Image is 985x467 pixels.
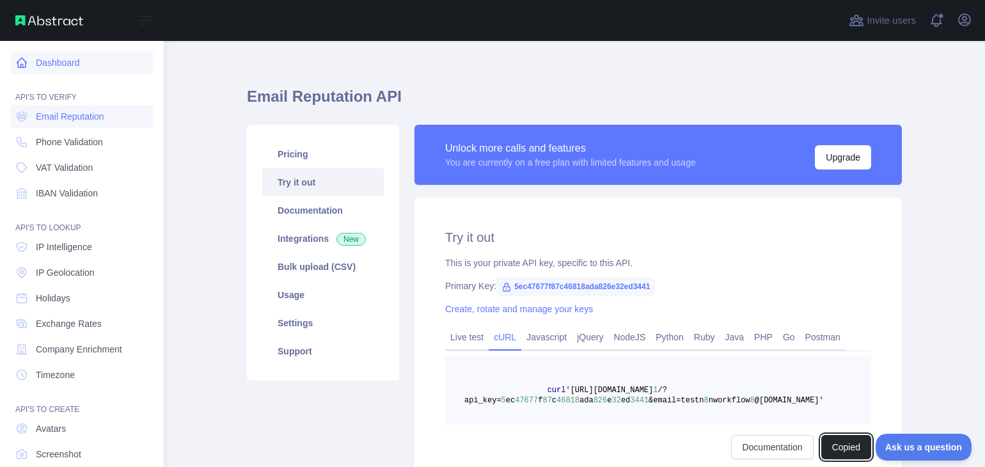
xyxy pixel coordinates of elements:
[548,386,566,395] span: curl
[649,396,704,405] span: &email=testn
[247,86,902,117] h1: Email Reputation API
[10,338,154,361] a: Company Enrichment
[36,266,95,279] span: IP Geolocation
[445,280,871,292] div: Primary Key:
[611,396,620,405] span: 32
[262,225,384,253] a: Integrations New
[445,304,593,314] a: Create, rotate and manage your keys
[594,396,608,405] span: 826
[262,140,384,168] a: Pricing
[36,161,93,174] span: VAT Validation
[630,396,649,405] span: 3441
[778,327,800,347] a: Go
[445,156,696,169] div: You are currently on a free plan with limited features and usage
[262,168,384,196] a: Try it out
[556,396,579,405] span: 46818
[36,187,98,200] span: IBAN Validation
[36,317,102,330] span: Exchange Rates
[10,182,154,205] a: IBAN Validation
[36,110,104,123] span: Email Reputation
[800,327,846,347] a: Postman
[10,363,154,386] a: Timezone
[10,287,154,310] a: Holidays
[621,396,630,405] span: ed
[10,77,154,102] div: API'S TO VERIFY
[709,396,750,405] span: nworkflow
[445,141,696,156] div: Unlock more calls and features
[821,435,871,459] button: Copied
[815,145,871,170] button: Upgrade
[521,327,572,347] a: Javascript
[262,281,384,309] a: Usage
[36,422,66,435] span: Avatars
[445,257,871,269] div: This is your private API key, specific to this API.
[10,131,154,154] a: Phone Validation
[755,396,824,405] span: @[DOMAIN_NAME]'
[36,136,103,148] span: Phone Validation
[496,277,655,296] span: 5ec47677f87c46818ada826e32ed3441
[720,327,750,347] a: Java
[36,241,92,253] span: IP Intelligence
[10,312,154,335] a: Exchange Rates
[10,417,154,440] a: Avatars
[10,261,154,284] a: IP Geolocation
[10,207,154,233] div: API'S TO LOOKUP
[867,13,916,28] span: Invite users
[336,233,366,246] span: New
[501,396,506,405] span: 5
[607,396,611,405] span: e
[653,386,658,395] span: 1
[542,396,551,405] span: 87
[704,396,709,405] span: 8
[445,327,489,347] a: Live test
[749,327,778,347] a: PHP
[579,396,594,405] span: ada
[538,396,542,405] span: f
[10,443,154,466] a: Screenshot
[445,228,871,246] h2: Try it out
[506,396,515,405] span: ec
[608,327,650,347] a: NodeJS
[36,368,75,381] span: Timezone
[10,156,154,179] a: VAT Validation
[10,235,154,258] a: IP Intelligence
[846,10,918,31] button: Invite users
[10,105,154,128] a: Email Reputation
[262,309,384,337] a: Settings
[36,448,81,461] span: Screenshot
[552,396,556,405] span: c
[36,343,122,356] span: Company Enrichment
[515,396,538,405] span: 47677
[10,51,154,74] a: Dashboard
[689,327,720,347] a: Ruby
[572,327,608,347] a: jQuery
[15,15,83,26] img: Abstract API
[876,434,972,461] iframe: Toggle Customer Support
[262,196,384,225] a: Documentation
[36,292,70,305] span: Holidays
[262,337,384,365] a: Support
[10,389,154,415] div: API'S TO CREATE
[750,396,755,405] span: 8
[650,327,689,347] a: Python
[262,253,384,281] a: Bulk upload (CSV)
[565,386,653,395] span: '[URL][DOMAIN_NAME]
[489,327,521,347] a: cURL
[731,435,813,459] a: Documentation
